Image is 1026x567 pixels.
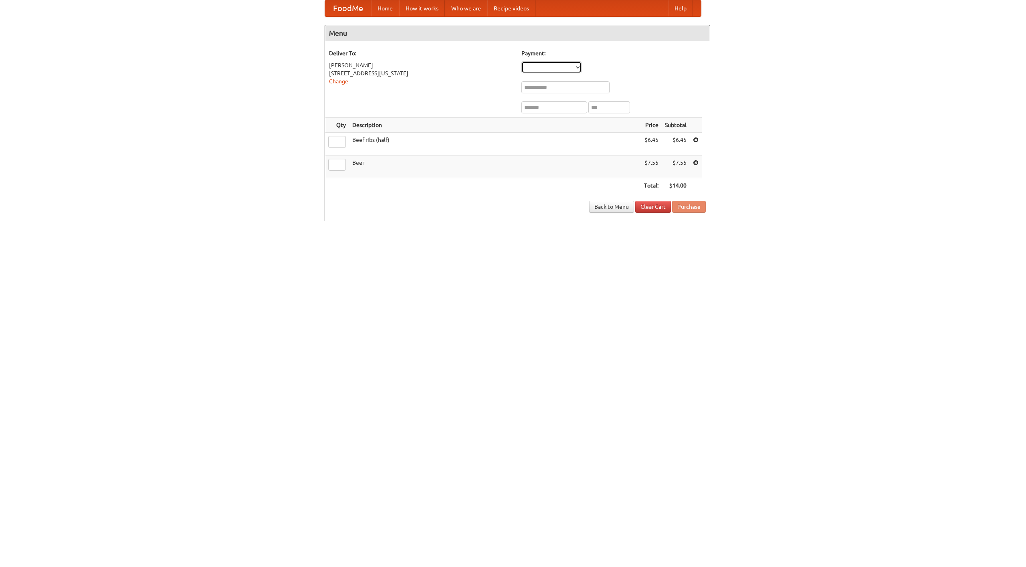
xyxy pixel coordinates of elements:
[325,118,349,133] th: Qty
[641,155,662,178] td: $7.55
[635,201,671,213] a: Clear Cart
[641,133,662,155] td: $6.45
[487,0,535,16] a: Recipe videos
[349,133,641,155] td: Beef ribs (half)
[672,201,706,213] button: Purchase
[662,178,690,193] th: $14.00
[329,49,513,57] h5: Deliver To:
[325,25,710,41] h4: Menu
[349,118,641,133] th: Description
[589,201,634,213] a: Back to Menu
[521,49,706,57] h5: Payment:
[662,118,690,133] th: Subtotal
[349,155,641,178] td: Beer
[445,0,487,16] a: Who we are
[662,155,690,178] td: $7.55
[399,0,445,16] a: How it works
[325,0,371,16] a: FoodMe
[662,133,690,155] td: $6.45
[371,0,399,16] a: Home
[329,78,348,85] a: Change
[329,61,513,69] div: [PERSON_NAME]
[641,178,662,193] th: Total:
[668,0,693,16] a: Help
[641,118,662,133] th: Price
[329,69,513,77] div: [STREET_ADDRESS][US_STATE]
